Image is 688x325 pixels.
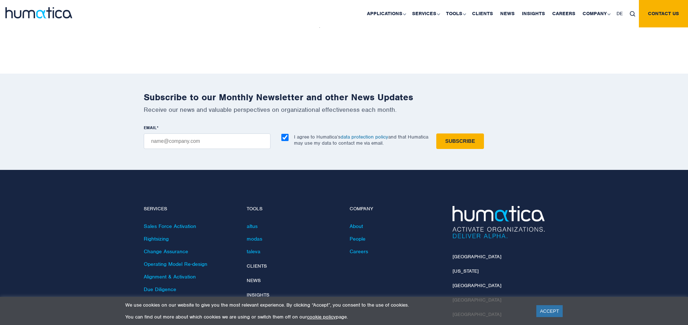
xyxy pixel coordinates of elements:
[536,305,563,317] a: ACCEPT
[144,248,188,255] a: Change Assurance
[144,133,271,149] input: name@company.com
[294,134,428,146] p: I agree to Humatica’s and that Humatica may use my data to contact me via email.
[144,106,545,114] p: Receive our news and valuable perspectives on organizational effectiveness each month.
[453,282,501,289] a: [GEOGRAPHIC_DATA]
[144,286,176,293] a: Due Diligence
[144,223,196,229] a: Sales Force Activation
[125,314,527,320] p: You can find out more about which cookies we are using or switch them off on our page.
[350,223,363,229] a: About
[453,268,479,274] a: [US_STATE]
[247,236,262,242] a: modas
[307,314,336,320] a: cookie policy
[281,134,289,141] input: I agree to Humatica’sdata protection policyand that Humatica may use my data to contact me via em...
[247,277,261,284] a: News
[453,254,501,260] a: [GEOGRAPHIC_DATA]
[350,236,365,242] a: People
[144,261,207,267] a: Operating Model Re-design
[453,206,545,238] img: Humatica
[436,133,484,149] input: Subscribe
[616,10,623,17] span: DE
[350,206,442,212] h4: Company
[630,11,635,17] img: search_icon
[144,236,169,242] a: Rightsizing
[247,223,258,229] a: altus
[144,92,545,103] h2: Subscribe to our Monthly Newsletter and other News Updates
[144,273,196,280] a: Alignment & Activation
[247,263,267,269] a: Clients
[247,206,339,212] h4: Tools
[125,302,527,308] p: We use cookies on our website to give you the most relevant experience. By clicking “Accept”, you...
[247,292,269,298] a: Insights
[144,125,157,131] span: EMAIL
[144,206,236,212] h4: Services
[350,248,368,255] a: Careers
[247,248,260,255] a: taleva
[5,7,72,18] img: logo
[341,134,388,140] a: data protection policy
